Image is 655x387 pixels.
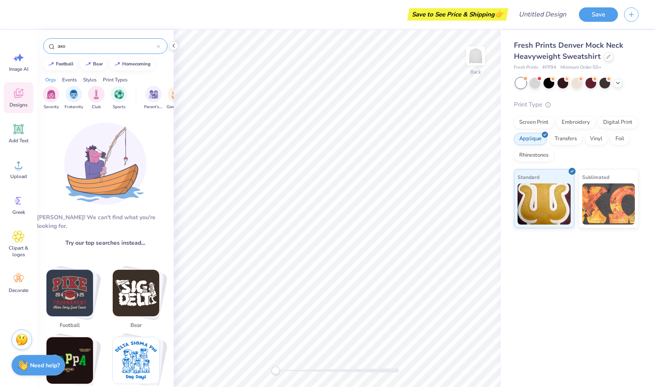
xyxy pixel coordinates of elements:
[92,90,101,99] img: Club Image
[514,64,538,71] span: Fresh Prints
[45,76,56,83] div: Orgs
[46,337,93,384] img: homecoming
[272,366,280,375] div: Accessibility label
[62,76,77,83] div: Events
[514,40,623,61] span: Fresh Prints Denver Mock Neck Heavyweight Sweatshirt
[48,62,54,67] img: trend_line.gif
[41,269,103,333] button: Stack Card Button football
[9,102,28,108] span: Designs
[582,183,635,225] img: Sublimated
[495,9,504,19] span: 👉
[111,86,127,110] button: filter button
[9,66,28,72] span: Image AI
[556,116,595,129] div: Embroidery
[518,183,571,225] img: Standard
[9,137,28,144] span: Add Text
[113,337,159,384] img: dog
[144,86,163,110] div: filter for Parent's Weekend
[9,287,28,294] span: Decorate
[43,86,59,110] div: filter for Sorority
[514,149,554,162] div: Rhinestones
[88,86,105,110] div: filter for Club
[30,362,60,369] strong: Need help?
[512,6,573,23] input: Untitled Design
[65,86,83,110] div: filter for Fraternity
[65,104,83,110] span: Fraternity
[92,104,101,110] span: Club
[582,173,609,181] span: Sublimated
[542,64,556,71] span: # FP94
[113,270,159,316] img: bear
[5,245,32,258] span: Clipart & logos
[44,104,59,110] span: Sorority
[560,64,602,71] span: Minimum Order: 50 +
[144,86,163,110] button: filter button
[46,270,93,316] img: football
[585,133,608,145] div: Vinyl
[167,86,186,110] div: filter for Game Day
[103,76,128,83] div: Print Types
[109,58,154,70] button: homecoming
[514,133,547,145] div: Applique
[409,8,506,21] div: Save to See Price & Shipping
[514,116,554,129] div: Screen Print
[46,90,56,99] img: Sorority Image
[107,269,170,333] button: Stack Card Button bear
[37,213,174,230] div: [PERSON_NAME]! We can't find what you're looking for.
[598,116,638,129] div: Digital Print
[514,100,639,109] div: Print Type
[80,58,107,70] button: bear
[122,62,151,66] div: homecoming
[149,90,158,99] img: Parent's Weekend Image
[172,90,181,99] img: Game Day Image
[123,322,149,330] span: bear
[111,86,127,110] div: filter for Sports
[518,173,539,181] span: Standard
[69,90,78,99] img: Fraternity Image
[43,86,59,110] button: filter button
[144,104,163,110] span: Parent's Weekend
[470,68,481,76] div: Back
[56,62,74,66] div: football
[113,104,125,110] span: Sports
[65,239,145,247] span: Try our top searches instead…
[65,86,83,110] button: filter button
[114,90,124,99] img: Sports Image
[12,209,25,216] span: Greek
[93,62,103,66] div: bear
[579,7,618,22] button: Save
[549,133,582,145] div: Transfers
[167,86,186,110] button: filter button
[43,58,77,70] button: football
[56,322,83,330] span: football
[57,42,157,50] input: Try "Alpha"
[114,62,121,67] img: trend_line.gif
[64,123,146,205] img: Loading...
[167,104,186,110] span: Game Day
[88,86,105,110] button: filter button
[83,76,97,83] div: Styles
[467,48,484,64] img: Back
[85,62,91,67] img: trend_line.gif
[10,173,27,180] span: Upload
[610,133,629,145] div: Foil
